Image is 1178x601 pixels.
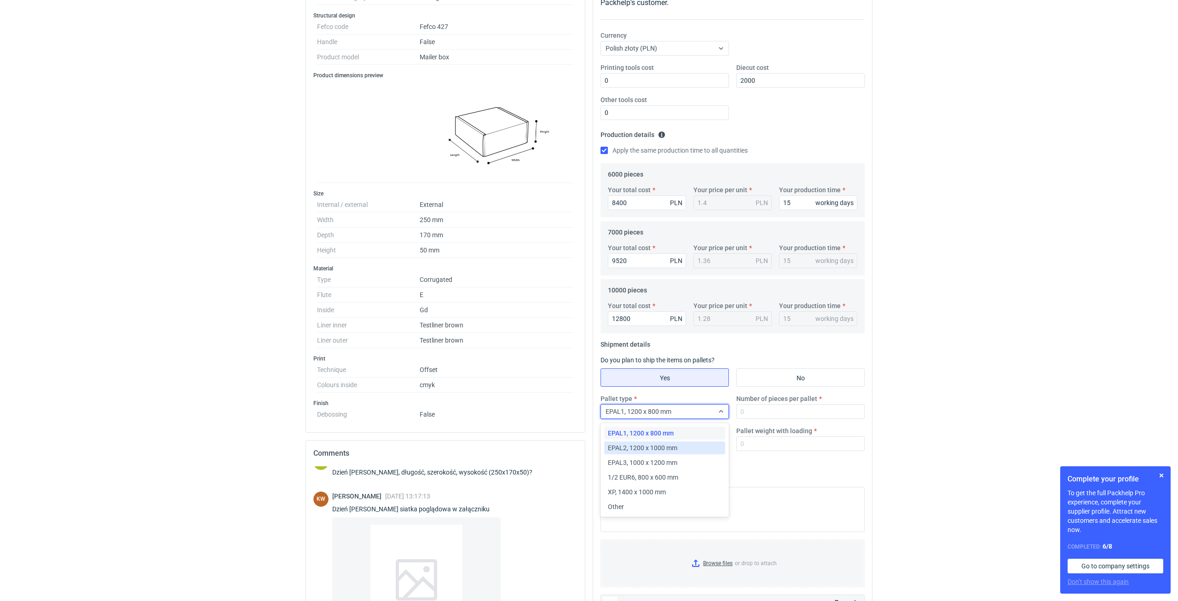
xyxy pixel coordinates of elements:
dd: Testliner brown [420,318,574,333]
div: Klaudia Wiśniewska [313,492,329,507]
legend: 6000 pieces [608,167,643,178]
h3: Size [313,190,577,197]
strong: 6 / 8 [1103,543,1112,550]
dd: E [420,287,574,303]
span: [DATE] 13:17:13 [385,492,430,500]
h3: Structural design [313,12,577,19]
label: Yes [601,368,729,387]
label: Your total cost [608,301,651,310]
dt: Colours inside [317,378,420,393]
label: Currency [601,31,627,40]
span: EPAL3, 1000 x 1200 mm [608,458,677,467]
legend: 10000 pieces [608,283,647,294]
img: mailer_box [420,83,574,179]
dt: Debossing [317,407,420,418]
dd: 250 mm [420,212,574,228]
label: Printing tools cost [601,63,654,72]
label: Your price per unit [693,243,747,252]
div: PLN [756,256,768,265]
legend: 7000 pieces [608,225,643,236]
dd: Mailer box [420,50,574,65]
div: PLN [756,198,768,207]
dt: Depth [317,228,420,243]
dt: Inside [317,303,420,318]
div: working days [815,314,854,323]
dt: Fefco code [317,19,420,34]
span: Other [608,502,624,511]
label: Your production time [779,185,841,195]
label: Diecut cost [736,63,769,72]
label: or drop to attach [601,540,864,587]
dd: 50 mm [420,243,574,258]
dt: Product model [317,50,420,65]
input: 0 [601,73,729,88]
dt: Width [317,212,420,228]
dt: Liner inner [317,318,420,333]
h2: Comments [313,448,577,459]
div: PLN [670,314,682,323]
input: 0 [601,105,729,120]
dd: Offset [420,362,574,378]
span: EPAL1, 1200 x 800 mm [608,429,674,438]
div: PLN [670,198,682,207]
dt: Type [317,272,420,287]
h3: Print [313,355,577,362]
label: No [736,368,865,387]
input: 0 [779,195,857,210]
label: Your total cost [608,243,651,252]
legend: Production details [601,127,665,138]
dd: cmyk [420,378,574,393]
dd: Gd [420,303,574,318]
legend: Shipment details [601,337,650,348]
dd: False [420,34,574,50]
h3: Material [313,265,577,272]
div: PLN [756,314,768,323]
dd: Testliner brown [420,333,574,348]
span: EPAL1, 1200 x 800 mm [606,408,671,415]
label: Apply the same production time to all quantities [601,146,748,155]
label: Your production time [779,243,841,252]
input: 0 [736,73,865,88]
dd: External [420,197,574,212]
div: working days [815,198,854,207]
div: working days [815,256,854,265]
dt: Flute [317,287,420,303]
dt: Handle [317,34,420,50]
label: Pallet weight with loading [736,426,812,435]
label: Your total cost [608,185,651,195]
div: Completed: [1068,542,1163,551]
button: Skip for now [1156,470,1167,481]
span: 1/2 EUR6, 800 x 600 mm [608,473,678,482]
input: 0 [608,195,686,210]
a: Go to company settings [1068,559,1163,573]
figcaption: KW [313,492,329,507]
div: PLN [670,256,682,265]
dt: Technique [317,362,420,378]
label: Your price per unit [693,301,747,310]
span: Polish złoty (PLN) [606,45,657,52]
input: 0 [736,404,865,419]
div: Dzień [PERSON_NAME] siatka poglądowa w załączniku [332,504,501,514]
h1: Complete your profile [1068,474,1163,485]
p: To get the full Packhelp Pro experience, complete your supplier profile. Attract new customers an... [1068,488,1163,534]
dt: Height [317,243,420,258]
dd: 170 mm [420,228,574,243]
dd: False [420,407,574,418]
input: 0 [736,436,865,451]
span: XP, 1400 x 1000 mm [608,487,666,497]
span: [PERSON_NAME] [332,492,385,500]
label: Pallet type [601,394,632,403]
h3: Product dimensions preview [313,72,577,79]
label: Your production time [779,301,841,310]
span: EPAL2, 1200 x 1000 mm [608,443,677,452]
dt: Liner outer [317,333,420,348]
div: Dzień [PERSON_NAME], długość, szerokość, wysokość (250x170x50)? [332,468,543,477]
label: Do you plan to ship the items on pallets? [601,356,715,364]
button: Don’t show this again [1068,577,1129,586]
label: Your price per unit [693,185,747,195]
dt: Internal / external [317,197,420,212]
label: Other tools cost [601,95,647,104]
dd: Fefco 427 [420,19,574,34]
h3: Finish [313,400,577,407]
label: Number of pieces per pallet [736,394,817,403]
